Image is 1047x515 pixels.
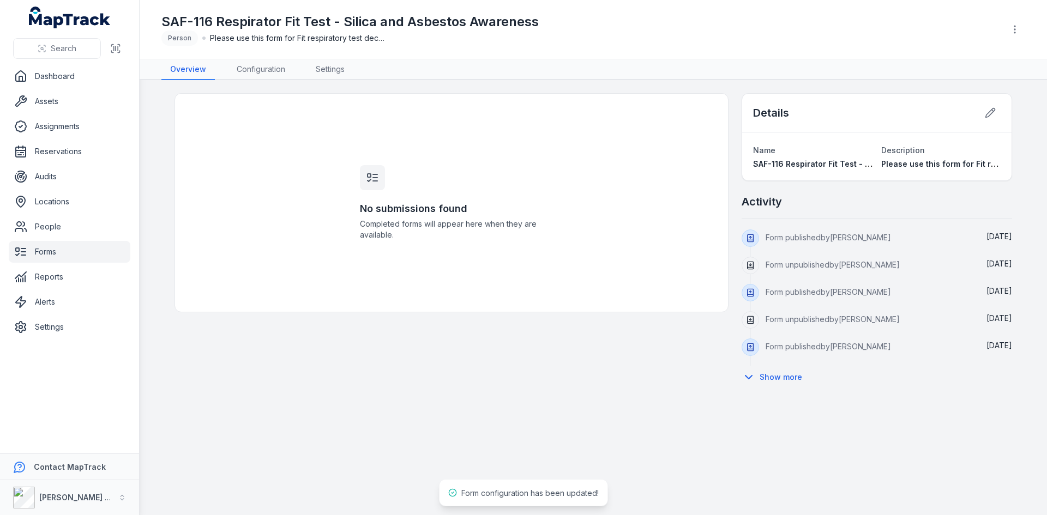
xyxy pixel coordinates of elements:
[766,342,891,351] span: Form published by [PERSON_NAME]
[9,291,130,313] a: Alerts
[9,166,130,187] a: Audits
[9,266,130,288] a: Reports
[29,7,111,28] a: MapTrack
[9,316,130,338] a: Settings
[986,232,1012,241] time: 9/9/2025, 4:54:22 PM
[307,59,353,80] a: Settings
[986,341,1012,350] time: 9/9/2025, 4:44:38 PM
[210,33,384,44] span: Please use this form for Fit respiratory test declaration
[742,194,782,209] h2: Activity
[9,241,130,263] a: Forms
[360,201,543,216] h3: No submissions found
[766,287,891,296] span: Form published by [PERSON_NAME]
[766,233,891,242] span: Form published by [PERSON_NAME]
[986,232,1012,241] span: [DATE]
[986,259,1012,268] span: [DATE]
[986,313,1012,323] span: [DATE]
[9,90,130,112] a: Assets
[986,313,1012,323] time: 9/9/2025, 4:48:55 PM
[39,493,129,502] strong: [PERSON_NAME] Group
[13,38,101,59] button: Search
[161,31,198,46] div: Person
[9,141,130,162] a: Reservations
[766,260,900,269] span: Form unpublished by [PERSON_NAME]
[766,314,900,324] span: Form unpublished by [PERSON_NAME]
[34,462,106,471] strong: Contact MapTrack
[9,65,130,87] a: Dashboard
[161,59,215,80] a: Overview
[753,159,986,168] span: SAF-116 Respirator Fit Test - Silica and Asbestos Awareness
[986,286,1012,295] time: 9/9/2025, 4:49:44 PM
[753,146,775,155] span: Name
[881,146,925,155] span: Description
[51,43,76,54] span: Search
[161,13,539,31] h1: SAF-116 Respirator Fit Test - Silica and Asbestos Awareness
[986,286,1012,295] span: [DATE]
[9,116,130,137] a: Assignments
[9,191,130,213] a: Locations
[461,488,599,498] span: Form configuration has been updated!
[753,105,789,120] h2: Details
[986,341,1012,350] span: [DATE]
[228,59,294,80] a: Configuration
[9,216,130,238] a: People
[986,259,1012,268] time: 9/9/2025, 4:52:18 PM
[742,366,809,389] button: Show more
[360,219,543,240] span: Completed forms will appear here when they are available.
